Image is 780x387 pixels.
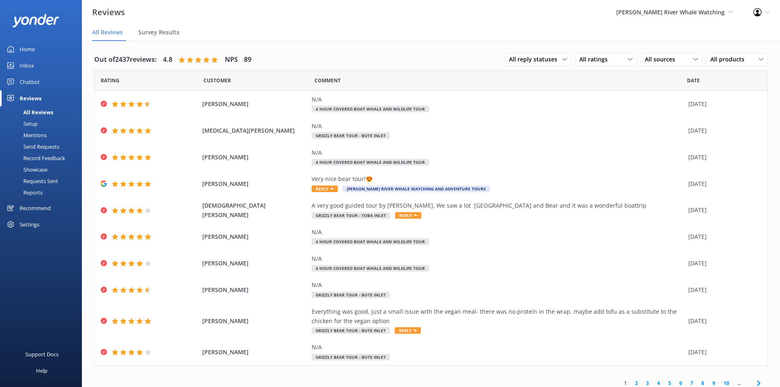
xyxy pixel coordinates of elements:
[509,55,562,64] span: All reply statuses
[688,179,757,188] div: [DATE]
[312,281,684,290] div: N/A
[688,100,757,109] div: [DATE]
[631,379,642,387] a: 2
[312,122,684,131] div: N/A
[312,327,390,334] span: Grizzly Bear Tour - Bute Inlet
[708,379,719,387] a: 9
[688,285,757,294] div: [DATE]
[5,164,47,175] div: Showcase
[5,118,38,129] div: Setup
[202,232,308,241] span: [PERSON_NAME]
[92,6,125,19] h3: Reviews
[202,126,308,135] span: [MEDICAL_DATA][PERSON_NAME]
[312,254,684,263] div: N/A
[163,54,172,65] h4: 4.8
[312,106,429,112] span: 4 Hour Covered Boat Whale and Wildlife Tour
[312,159,429,165] span: 4 Hour Covered Boat Whale and Wildlife Tour
[688,206,757,215] div: [DATE]
[312,148,684,157] div: N/A
[675,379,686,387] a: 6
[202,317,308,326] span: [PERSON_NAME]
[5,141,82,152] a: Send Requests
[312,201,684,210] div: A very good guided tour by [PERSON_NAME]. We saw a lot [GEOGRAPHIC_DATA] and Bear and it was a wo...
[5,141,59,152] div: Send Requests
[686,379,697,387] a: 7
[645,55,680,64] span: All sources
[653,379,664,387] a: 4
[312,354,390,360] span: Grizzly Bear Tour - Bute Inlet
[20,200,51,216] div: Recommend
[25,346,59,362] div: Support Docs
[5,129,47,141] div: Mentions
[5,175,58,187] div: Requests Sent
[710,55,749,64] span: All products
[312,343,684,352] div: N/A
[5,187,82,198] a: Reports
[12,14,59,27] img: yonder-white-logo.png
[5,164,82,175] a: Showcase
[688,153,757,162] div: [DATE]
[664,379,675,387] a: 5
[203,77,231,84] span: Date
[343,186,490,192] span: [PERSON_NAME] River Whale Watching and Adventure Tours
[312,132,390,139] span: Grizzly Bear Tour - Bute Inlet
[5,152,82,164] a: Record Feedback
[312,174,684,183] div: Very nice bear tour!😍
[312,265,429,272] span: 4 Hour Covered Boat Whale and Wildlife Tour
[5,106,53,118] div: All Reviews
[688,348,757,357] div: [DATE]
[312,212,390,219] span: Grizzly Bear Tour - Toba Inlet
[620,379,631,387] a: 1
[395,327,421,334] span: Reply
[616,8,725,16] span: [PERSON_NAME] River Whale Watching
[688,317,757,326] div: [DATE]
[312,238,429,245] span: 4 Hour Covered Boat Whale and Wildlife Tour
[202,153,308,162] span: [PERSON_NAME]
[20,74,40,90] div: Chatbot
[314,77,341,84] span: Question
[202,348,308,357] span: [PERSON_NAME]
[312,307,684,326] div: Everything was good, just a small issue with the vegan meal- there was no protein in the wrap, ma...
[202,259,308,268] span: [PERSON_NAME]
[312,186,338,192] span: Reply
[5,118,82,129] a: Setup
[101,77,120,84] span: Date
[202,285,308,294] span: [PERSON_NAME]
[5,175,82,187] a: Requests Sent
[20,90,41,106] div: Reviews
[312,95,684,104] div: N/A
[202,100,308,109] span: [PERSON_NAME]
[36,362,47,379] div: Help
[312,228,684,237] div: N/A
[244,54,251,65] h4: 89
[92,28,123,36] span: All Reviews
[642,379,653,387] a: 3
[20,41,35,57] div: Home
[5,187,43,198] div: Reports
[20,57,34,74] div: Inbox
[697,379,708,387] a: 8
[719,379,733,387] a: 10
[20,216,39,233] div: Settings
[225,54,238,65] h4: NPS
[5,152,65,164] div: Record Feedback
[688,259,757,268] div: [DATE]
[688,232,757,241] div: [DATE]
[94,54,157,65] h4: Out of 2437 reviews:
[5,106,82,118] a: All Reviews
[138,28,179,36] span: Survey Results
[395,212,421,219] span: Reply
[688,126,757,135] div: [DATE]
[202,179,308,188] span: [PERSON_NAME]
[202,201,308,220] span: [DEMOGRAPHIC_DATA][PERSON_NAME]
[687,77,700,84] span: Date
[5,129,82,141] a: Mentions
[579,55,613,64] span: All ratings
[312,292,390,298] span: Grizzly Bear Tour - Bute Inlet
[733,379,745,387] span: ...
